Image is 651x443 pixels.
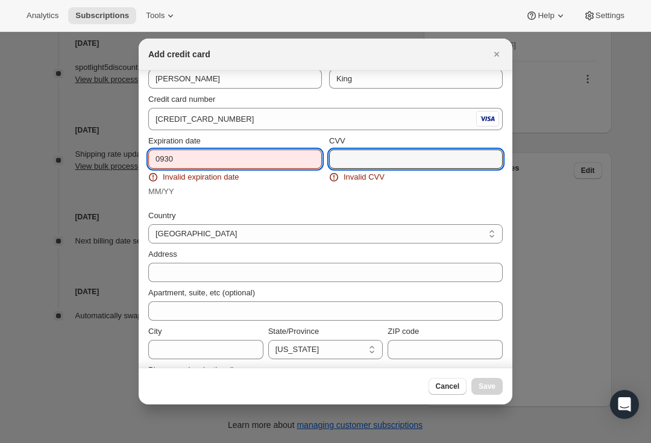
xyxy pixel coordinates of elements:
[576,7,632,24] button: Settings
[596,11,624,20] span: Settings
[538,11,554,20] span: Help
[148,48,210,60] h2: Add credit card
[163,171,239,183] span: Invalid expiration date
[488,46,505,63] button: Close
[75,11,129,20] span: Subscriptions
[19,7,66,24] button: Analytics
[388,327,419,336] span: ZIP code
[148,136,201,145] span: Expiration date
[148,187,174,196] span: MM/YY
[148,211,176,220] span: Country
[146,11,165,20] span: Tools
[148,250,177,259] span: Address
[27,11,58,20] span: Analytics
[518,7,573,24] button: Help
[329,136,345,145] span: CVV
[148,95,215,104] span: Credit card number
[429,378,467,395] button: Cancel
[148,327,162,336] span: City
[436,382,459,391] span: Cancel
[268,327,319,336] span: State/Province
[344,171,385,183] span: Invalid CVV
[148,288,255,297] span: Apartment, suite, etc (optional)
[68,7,136,24] button: Subscriptions
[139,7,184,24] button: Tools
[148,365,234,374] span: Phone number (optional)
[610,390,639,419] div: Open Intercom Messenger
